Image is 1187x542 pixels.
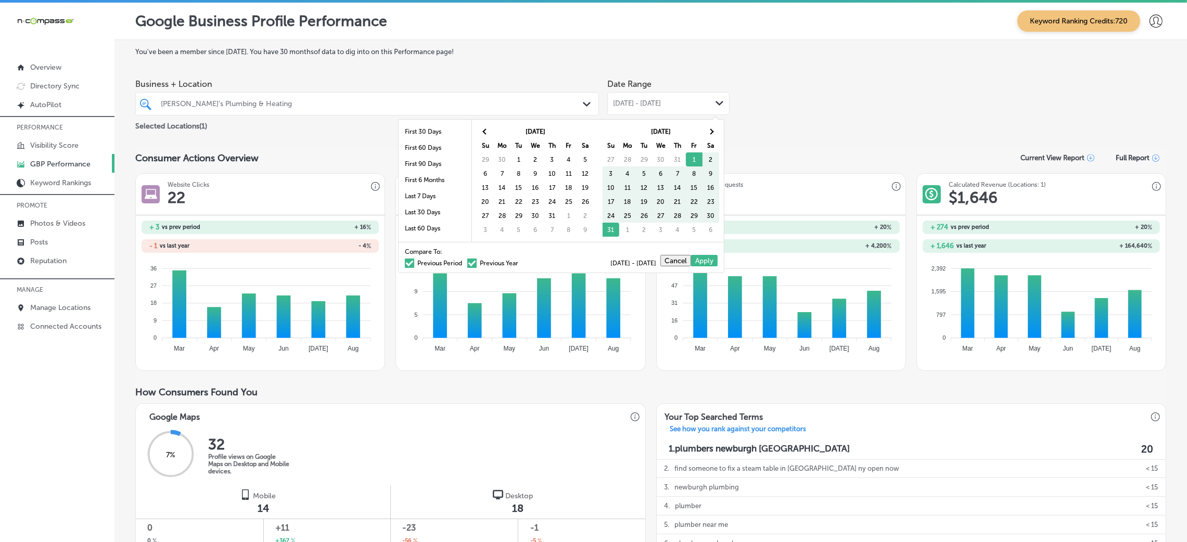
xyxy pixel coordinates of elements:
td: 29 [510,209,527,223]
h2: + 3 [149,223,159,231]
td: 27 [603,152,619,166]
td: 17 [544,180,560,195]
td: 8 [510,166,527,180]
p: Manage Locations [30,303,91,312]
th: Su [603,138,619,152]
span: % [1147,224,1152,231]
td: 13 [653,180,669,195]
p: Overview [30,63,61,72]
td: 14 [669,180,686,195]
td: 24 [603,209,619,223]
tspan: May [504,344,516,352]
tspan: Aug [869,344,879,352]
th: [DATE] [619,124,703,138]
p: Photos & Videos [30,219,85,228]
span: 0 [147,522,251,534]
tspan: Jun [279,344,289,352]
td: 27 [477,209,494,223]
td: 31 [603,223,619,237]
li: Last 60 Days [399,221,471,237]
span: How Consumers Found You [135,386,258,398]
td: 30 [703,209,719,223]
tspan: Jun [539,344,549,352]
td: 11 [619,180,636,195]
span: +11 [275,522,379,534]
p: 2 . [665,459,670,478]
p: 4 . [665,497,670,515]
span: vs prev period [951,224,989,230]
td: 31 [544,209,560,223]
span: [DATE] - [DATE] [613,99,661,108]
td: 23 [703,195,719,209]
td: 25 [619,209,636,223]
td: 4 [619,166,636,180]
h1: $ 1,646 [949,188,998,207]
img: 660ab0bf-5cc7-4cb8-ba1c-48b5ae0f18e60NCTV_CLogo_TV_Black_-500x88.png [17,16,74,26]
td: 25 [560,195,577,209]
td: 13 [477,180,494,195]
li: First 60 Days [399,140,471,156]
p: Reputation [30,256,67,265]
h3: Website Clicks [168,181,209,188]
h2: + 20 [781,224,892,231]
td: 19 [577,180,594,195]
td: 18 [619,195,636,209]
tspan: Apr [209,344,219,352]
p: plumber near me [675,515,729,534]
tspan: 9 [415,288,418,294]
td: 26 [636,209,653,223]
span: % [366,224,371,231]
td: 15 [510,180,527,195]
tspan: Apr [996,344,1006,352]
p: newburgh plumbing [675,478,739,496]
td: 3 [603,166,619,180]
span: Desktop [505,492,533,500]
tspan: May [764,344,776,352]
a: See how you rank against your competitors [662,425,815,436]
td: 22 [510,195,527,209]
tspan: Aug [608,344,619,352]
tspan: 0 [415,334,418,341]
td: 16 [527,180,544,195]
span: Mobile [253,492,276,500]
tspan: May [243,344,255,352]
h2: + 16 [260,224,371,231]
td: 4 [494,223,510,237]
td: 7 [494,166,510,180]
span: Consumer Actions Overview [135,152,259,164]
h2: + 274 [930,223,948,231]
td: 2 [577,209,594,223]
td: 27 [653,209,669,223]
tspan: 1,595 [931,288,946,294]
td: 29 [636,152,653,166]
td: 3 [544,152,560,166]
li: Last 30 Days [399,204,471,221]
tspan: 0 [154,334,157,341]
p: plumber [675,497,702,515]
td: 6 [653,166,669,180]
h2: + 20 [1041,224,1152,231]
p: Selected Locations ( 1 ) [135,118,207,131]
span: -23 [403,522,507,534]
tspan: Mar [695,344,706,352]
tspan: Mar [435,344,446,352]
td: 7 [544,223,560,237]
tspan: [DATE] [569,344,589,352]
li: First 90 Days [399,156,471,172]
h1: 22 [168,188,185,207]
tspan: 5 [415,312,418,318]
span: vs last year [956,243,986,249]
img: logo [493,489,503,500]
td: 5 [636,166,653,180]
td: 1 [619,223,636,237]
tspan: [DATE] [829,344,849,352]
td: 2 [703,152,719,166]
tspan: 0 [674,334,678,341]
tspan: 797 [936,312,946,318]
tspan: 16 [671,317,678,324]
p: Profile views on Google Maps on Desktop and Mobile devices. [208,453,291,475]
td: 1 [560,209,577,223]
td: 23 [527,195,544,209]
td: 20 [477,195,494,209]
td: 15 [686,180,703,195]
